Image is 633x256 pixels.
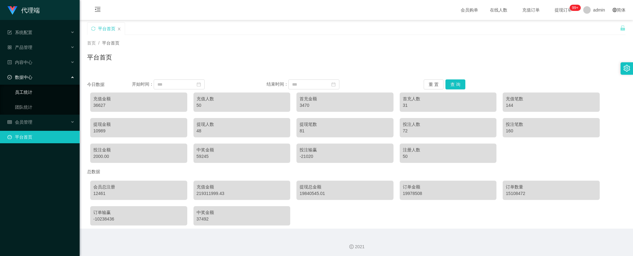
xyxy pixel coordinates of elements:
div: 36627 [93,102,184,109]
button: 查 询 [445,79,465,89]
div: 注册人数 [403,147,494,153]
div: 48 [197,128,287,134]
span: 结束时间： [267,82,288,87]
span: 内容中心 [7,60,32,65]
i: 图标: global [612,8,617,12]
div: 首充金额 [300,96,390,102]
span: 开始时间： [132,82,154,87]
div: 219311999.43 [197,190,287,197]
div: 投注输赢 [300,147,390,153]
div: -10238436 [93,216,184,222]
a: 团队统计 [15,101,75,113]
i: 图标: appstore-o [7,45,12,50]
div: 订单数量 [506,184,597,190]
i: 图标: setting [623,65,630,72]
div: 160 [506,128,597,134]
div: 3470 [300,102,390,109]
span: 平台首页 [102,40,119,45]
span: 数据中心 [7,75,32,80]
div: 中奖金额 [197,209,287,216]
div: 今日数据 [87,81,132,88]
div: 订单金额 [403,184,494,190]
div: 总数据 [87,166,626,178]
div: 50 [197,102,287,109]
div: 充值金额 [197,184,287,190]
div: 充值金额 [93,96,184,102]
i: 图标: calendar [197,82,201,87]
h1: 平台首页 [87,53,112,62]
span: 在线人数 [487,8,510,12]
span: 首页 [87,40,96,45]
div: 平台首页 [98,23,115,35]
a: 代理端 [7,7,40,12]
a: 图标: dashboard平台首页 [7,131,75,143]
div: 37492 [197,216,287,222]
span: 充值订单 [519,8,543,12]
img: logo.9652507e.png [7,6,17,15]
div: 投注笔数 [506,121,597,128]
div: 19978508 [403,190,494,197]
i: 图标: menu-fold [87,0,108,20]
div: 59245 [197,153,287,160]
div: 首充人数 [403,96,494,102]
div: 10989 [93,128,184,134]
div: 充值人数 [197,96,287,102]
div: 31 [403,102,494,109]
div: 提现笔数 [300,121,390,128]
sup: 1216 [570,5,581,11]
div: 充值笔数 [506,96,597,102]
div: 会员总注册 [93,184,184,190]
i: 图标: profile [7,60,12,64]
div: 15108472 [506,190,597,197]
div: 2000.00 [93,153,184,160]
div: 提现总金额 [300,184,390,190]
div: 144 [506,102,597,109]
span: 提现订单 [552,8,575,12]
a: 员工统计 [15,86,75,98]
span: / [98,40,100,45]
div: 提现人数 [197,121,287,128]
span: 会员管理 [7,120,32,125]
div: 投注人数 [403,121,494,128]
div: 12461 [93,190,184,197]
i: 图标: form [7,30,12,35]
span: 产品管理 [7,45,32,50]
div: 19840545.01 [300,190,390,197]
div: 50 [403,153,494,160]
i: 图标: sync [91,26,95,31]
div: 投注金额 [93,147,184,153]
i: 图标: close [117,27,121,31]
button: 重 置 [424,79,444,89]
div: 提现金额 [93,121,184,128]
i: 图标: table [7,120,12,124]
div: -21020 [300,153,390,160]
div: 81 [300,128,390,134]
div: 中奖金额 [197,147,287,153]
div: 订单输赢 [93,209,184,216]
i: 图标: calendar [331,82,336,87]
i: 图标: copyright [349,244,354,249]
i: 图标: check-circle-o [7,75,12,79]
h1: 代理端 [21,0,40,20]
div: 72 [403,128,494,134]
i: 图标: unlock [620,25,626,31]
div: 2021 [85,244,628,250]
span: 系统配置 [7,30,32,35]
